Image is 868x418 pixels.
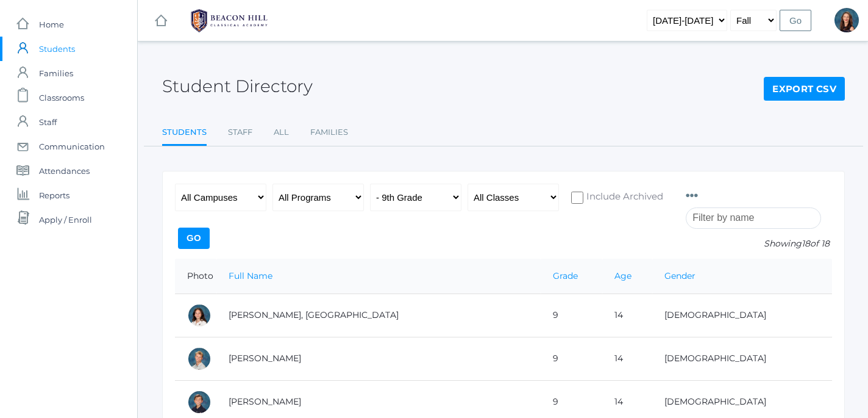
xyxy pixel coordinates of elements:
a: Age [614,270,631,281]
span: Home [39,12,64,37]
a: All [274,120,289,145]
span: Classrooms [39,85,84,110]
div: Hilary Erickson [834,8,859,32]
th: Photo [175,259,216,294]
a: Grade [553,270,578,281]
td: 14 [602,337,652,380]
input: Include Archived [571,192,583,204]
input: Filter by name [686,207,821,229]
p: Showing of 18 [686,237,832,250]
input: Go [780,10,811,31]
a: Students [162,120,207,146]
td: [PERSON_NAME] [216,337,541,380]
td: [PERSON_NAME], [GEOGRAPHIC_DATA] [216,294,541,337]
a: Export CSV [764,77,845,101]
td: [DEMOGRAPHIC_DATA] [652,337,832,380]
span: Attendances [39,159,90,183]
img: BHCALogos-05-308ed15e86a5a0abce9b8dd61676a3503ac9727e845dece92d48e8588c001991.png [183,5,275,36]
span: Reports [39,183,69,207]
h2: Student Directory [162,77,313,96]
div: Logan Albanese [187,347,212,371]
a: Families [310,120,348,145]
span: Families [39,61,73,85]
span: Students [39,37,75,61]
span: Communication [39,134,105,159]
span: Staff [39,110,57,134]
td: 14 [602,294,652,337]
div: Phoenix Abdulla [187,303,212,328]
span: Include Archived [583,190,663,205]
a: Full Name [229,270,272,281]
a: Gender [664,270,695,281]
span: Apply / Enroll [39,207,92,232]
input: Go [178,228,210,249]
td: 9 [541,337,602,380]
td: 9 [541,294,602,337]
td: [DEMOGRAPHIC_DATA] [652,294,832,337]
a: Staff [228,120,252,145]
span: 18 [802,238,810,249]
div: Matthew Barone [187,390,212,414]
